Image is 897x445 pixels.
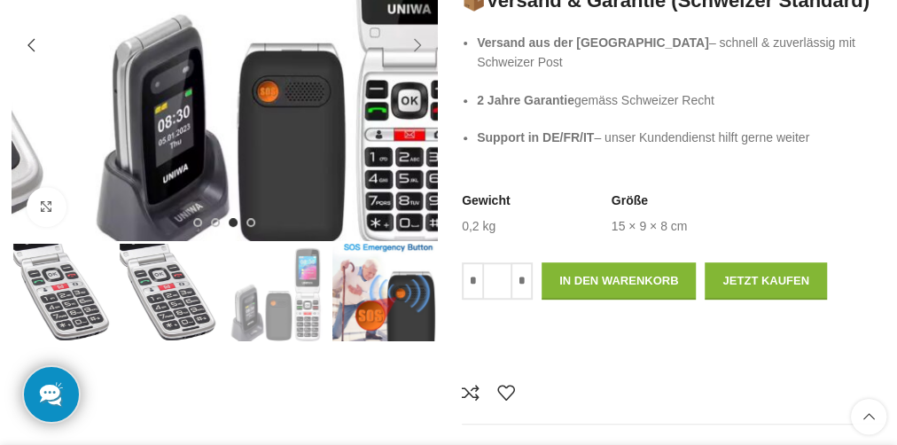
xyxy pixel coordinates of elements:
img: Senioren-Telefon mit extra grossen Tasten – Bild 4 [332,244,435,348]
div: 2 / 4 [118,244,224,347]
img: Senioren-Telefon mit extra grossen Tasten [13,244,116,347]
td: 0,2 kg [462,218,495,236]
div: 4 / 4 [331,244,437,348]
img: Senioren-Telefon mit extra grossen Tasten – Bild 2 [120,244,222,347]
img: Betagten Telefon [226,244,329,347]
li: Go to slide 3 [229,218,238,227]
iframe: Sicherer Rahmen für schnelle Bezahlvorgänge [458,308,887,357]
td: 15 × 9 × 8 cm [612,218,688,236]
table: Produktdetails [462,192,884,236]
button: In den Warenkorb [542,262,696,300]
li: Go to slide 2 [211,218,220,227]
div: 3 / 4 [224,244,331,347]
div: 1 / 4 [12,244,118,347]
p: – unser Kundendienst hilft gerne weiter [477,128,884,147]
input: Produktmenge [484,262,511,300]
button: Jetzt kaufen [705,262,827,300]
p: gemäss Schweizer Recht [477,90,884,110]
div: Previous slide [13,27,49,63]
p: – schnell & zuverlässig mit Schweizer Post [477,33,884,73]
a: Scroll to top button [851,399,886,434]
li: Go to slide 1 [193,218,202,227]
span: Größe [612,192,648,210]
strong: Support in DE/FR/IT [477,130,594,144]
span: Gewicht [462,192,510,210]
li: Go to slide 4 [246,218,255,227]
strong: Versand aus der [GEOGRAPHIC_DATA] [477,35,709,50]
strong: 2 Jahre Garantie [477,93,574,107]
div: Next slide [400,27,435,63]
